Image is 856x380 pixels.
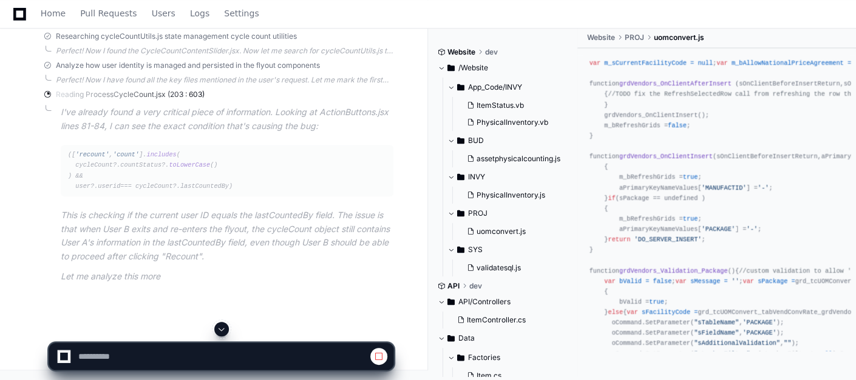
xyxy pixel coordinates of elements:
span: Reading ProcessCycleCount.jsx (203 : 603) [56,90,205,99]
span: assetphysicalcounting.js [477,154,560,164]
span: = [694,308,698,316]
span: Pull Requests [80,10,137,17]
span: var [742,277,753,284]
span: PROJ [625,33,644,42]
span: 'count' [113,151,139,158]
span: ItemController.cs [467,315,526,325]
span: m_bAllowNationalPriceAgreement [732,59,844,67]
span: = [792,277,795,284]
span: true [683,215,698,222]
button: PROJ [447,204,568,223]
span: if [608,194,615,201]
button: API/Controllers [438,292,568,312]
span: 'MANUFACTID' [701,184,746,191]
span: toLowerCase [169,161,210,168]
button: BUD [447,131,568,150]
span: () [728,267,735,274]
p: This is checking if the current user ID equals the lastCountedBy field. The issue is that when Us... [61,208,393,264]
span: BUD [468,136,484,145]
span: dev [485,47,498,57]
span: ItemStatus.vb [477,101,524,110]
span: '' [732,277,739,284]
button: validatesql.js [462,259,561,276]
span: sPackage [758,277,787,284]
span: sMessage [690,277,720,284]
p: Let me analyze this more [61,270,393,284]
span: API [447,281,460,291]
span: true [649,298,664,305]
span: var [716,59,727,67]
span: uomconvert.js [477,227,526,236]
span: = [724,277,728,284]
span: 'recount' [75,151,109,158]
button: SYS [447,240,568,259]
span: Settings [224,10,259,17]
span: Users [152,10,175,17]
span: App_Code/INVY [468,82,522,92]
span: validatesql.js [477,263,521,273]
span: true [683,173,698,181]
span: return [608,236,630,243]
span: = [690,59,694,67]
span: grdVendors_Validation_Package [619,267,728,274]
span: 'DO_SERVER_INSERT' [634,236,702,243]
span: /Website [458,63,488,73]
span: null [698,59,713,67]
button: assetphysicalcounting.js [462,150,561,167]
span: PhysicalInventory.js [477,190,545,200]
span: SYS [468,245,483,255]
button: /Website [438,58,568,78]
span: = [645,277,649,284]
span: var [604,277,615,284]
span: Researching cycleCountUtils.js state management cycle count utilities [56,32,297,41]
span: lastCountedBy [180,182,229,190]
p: I've already found a very critical piece of information. Looking at ActionButtons.jsx lines 81-84... [61,105,393,133]
span: PROJ [468,208,487,218]
span: var [589,59,600,67]
span: "sTableName" [694,319,739,326]
span: false [653,277,671,284]
svg: Directory [447,61,455,75]
span: 'PACKAGE' [742,319,776,326]
span: dev [469,281,482,291]
span: includes [146,151,176,158]
svg: Directory [447,295,455,309]
div: ([ , ]. ( cycleCount?. ?. () ) && user?. === cycleCount?. ) [68,150,386,192]
span: INVY [468,172,485,182]
div: Perfect! Now I found the CycleCountContentSlider.jsx. Now let me search for cycleCountUtils.js to... [56,46,393,56]
div: Perfect! Now I have found all the key files mentioned in the user's request. Let me mark the firs... [56,75,393,85]
button: INVY [447,167,568,187]
svg: Directory [457,206,464,221]
span: false [668,121,687,128]
span: '-' [746,225,757,233]
svg: Directory [457,133,464,148]
span: Home [41,10,66,17]
svg: Directory [457,242,464,257]
span: userid [98,182,120,190]
span: countStatus [120,161,161,168]
span: var [627,308,637,316]
span: uomconvert.js [654,33,704,42]
button: uomconvert.js [462,223,561,240]
button: PhysicalInventory.vb [462,114,561,131]
span: API/Controllers [458,297,511,307]
svg: Directory [457,80,464,95]
span: Logs [190,10,209,17]
span: bValid [619,277,642,284]
button: App_Code/INVY [447,78,568,97]
span: Website [447,47,475,57]
span: Website [587,33,615,42]
span: grdVendors_OnClientAfterInsert [619,80,732,87]
span: var [675,277,686,284]
span: = [848,59,851,67]
button: ItemController.cs [452,312,561,328]
span: sFacilityCode [642,308,690,316]
svg: Directory [457,170,464,184]
span: grdVendors_OnClientInsert [619,153,713,160]
span: else [608,308,623,316]
button: ItemStatus.vb [462,97,561,114]
span: PhysicalInventory.vb [477,118,548,127]
span: 'PACKAGE' [701,225,735,233]
span: m_sCurrentFacilityCode [604,59,687,67]
button: PhysicalInventory.js [462,187,561,204]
